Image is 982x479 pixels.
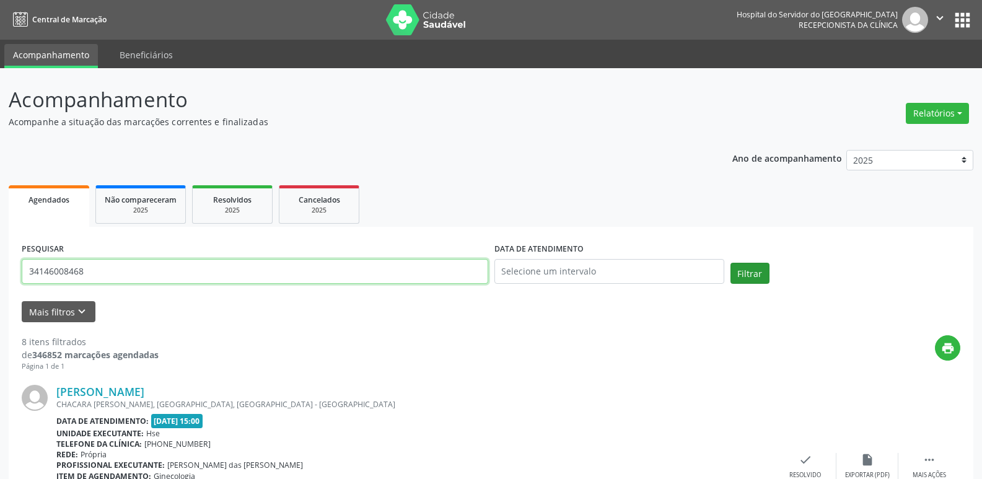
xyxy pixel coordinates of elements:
label: PESQUISAR [22,240,64,259]
span: Resolvidos [213,195,252,205]
button: apps [952,9,973,31]
span: Hse [146,428,160,439]
span: [PHONE_NUMBER] [144,439,211,449]
span: [DATE] 15:00 [151,414,203,428]
a: Acompanhamento [4,44,98,68]
div: 2025 [288,206,350,215]
b: Unidade executante: [56,428,144,439]
button: print [935,335,960,361]
button: Relatórios [906,103,969,124]
p: Acompanhe a situação das marcações correntes e finalizadas [9,115,684,128]
i:  [923,453,936,467]
b: Data de atendimento: [56,416,149,426]
button: Mais filtroskeyboard_arrow_down [22,301,95,323]
i: check [799,453,812,467]
button: Filtrar [730,263,769,284]
i:  [933,11,947,25]
span: Central de Marcação [32,14,107,25]
input: Nome, código do beneficiário ou CPF [22,259,488,284]
div: 2025 [105,206,177,215]
label: DATA DE ATENDIMENTO [494,240,584,259]
span: [PERSON_NAME] das [PERSON_NAME] [167,460,303,470]
div: 2025 [201,206,263,215]
a: [PERSON_NAME] [56,385,144,398]
i: keyboard_arrow_down [75,305,89,319]
span: Agendados [28,195,69,205]
p: Acompanhamento [9,84,684,115]
img: img [902,7,928,33]
span: Cancelados [299,195,340,205]
b: Rede: [56,449,78,460]
div: Página 1 de 1 [22,361,159,372]
div: 8 itens filtrados [22,335,159,348]
a: Central de Marcação [9,9,107,30]
div: Hospital do Servidor do [GEOGRAPHIC_DATA] [737,9,898,20]
span: Recepcionista da clínica [799,20,898,30]
p: Ano de acompanhamento [732,150,842,165]
a: Beneficiários [111,44,182,66]
button:  [928,7,952,33]
div: de [22,348,159,361]
span: Própria [81,449,107,460]
div: CHACARA [PERSON_NAME], [GEOGRAPHIC_DATA], [GEOGRAPHIC_DATA] - [GEOGRAPHIC_DATA] [56,399,774,410]
strong: 346852 marcações agendadas [32,349,159,361]
i: print [941,341,955,355]
span: Não compareceram [105,195,177,205]
img: img [22,385,48,411]
b: Telefone da clínica: [56,439,142,449]
b: Profissional executante: [56,460,165,470]
input: Selecione um intervalo [494,259,724,284]
i: insert_drive_file [861,453,874,467]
